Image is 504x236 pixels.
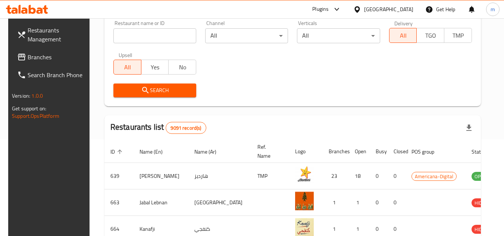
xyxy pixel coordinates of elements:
td: 1 [349,189,370,216]
div: Total records count [166,122,206,134]
span: Ref. Name [257,142,280,160]
img: Hardee's [295,165,314,184]
button: Yes [141,60,169,75]
span: All [117,62,138,73]
input: Search for restaurant name or ID.. [113,28,196,43]
td: [GEOGRAPHIC_DATA] [188,189,251,216]
span: Name (En) [140,147,172,156]
h2: Restaurants list [110,122,206,134]
span: Status [472,147,496,156]
span: HIDDEN [472,225,494,234]
button: Search [113,84,196,97]
div: All [205,28,288,43]
td: 0 [370,163,388,189]
span: Version: [12,91,30,101]
span: 1.0.0 [31,91,43,101]
span: Search Branch Phone [28,70,87,79]
td: 0 [370,189,388,216]
span: m [491,5,495,13]
button: TMP [444,28,472,43]
span: POS group [411,147,444,156]
span: TGO [420,30,441,41]
th: Busy [370,140,388,163]
th: Closed [388,140,406,163]
td: 639 [104,163,134,189]
div: [GEOGRAPHIC_DATA] [364,5,413,13]
td: 0 [388,163,406,189]
span: TMP [447,30,469,41]
span: All [392,30,414,41]
span: 9091 record(s) [166,125,206,132]
th: Logo [289,140,323,163]
span: HIDDEN [472,199,494,207]
button: TGO [416,28,444,43]
td: 0 [388,189,406,216]
td: هارديز [188,163,251,189]
td: [PERSON_NAME] [134,163,188,189]
th: Branches [323,140,349,163]
td: 18 [349,163,370,189]
button: All [113,60,141,75]
span: Yes [144,62,166,73]
a: Branches [11,48,93,66]
span: Branches [28,53,87,62]
span: Get support on: [12,104,46,113]
span: Americana-Digital [412,172,456,181]
label: Upsell [119,52,132,57]
span: Name (Ar) [194,147,226,156]
a: Search Branch Phone [11,66,93,84]
td: 23 [323,163,349,189]
div: Export file [460,119,478,137]
td: 1 [323,189,349,216]
td: 663 [104,189,134,216]
a: Support.OpsPlatform [12,111,59,121]
span: ID [110,147,125,156]
button: All [389,28,417,43]
a: Restaurants Management [11,21,93,48]
span: No [172,62,193,73]
span: Restaurants Management [28,26,87,44]
td: TMP [251,163,289,189]
td: Jabal Lebnan [134,189,188,216]
span: OPEN [472,172,490,181]
img: Jabal Lebnan [295,192,314,210]
th: Open [349,140,370,163]
label: Delivery [394,21,413,26]
div: All [297,28,380,43]
div: Plugins [312,5,329,14]
button: No [168,60,196,75]
span: Search [119,86,190,95]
